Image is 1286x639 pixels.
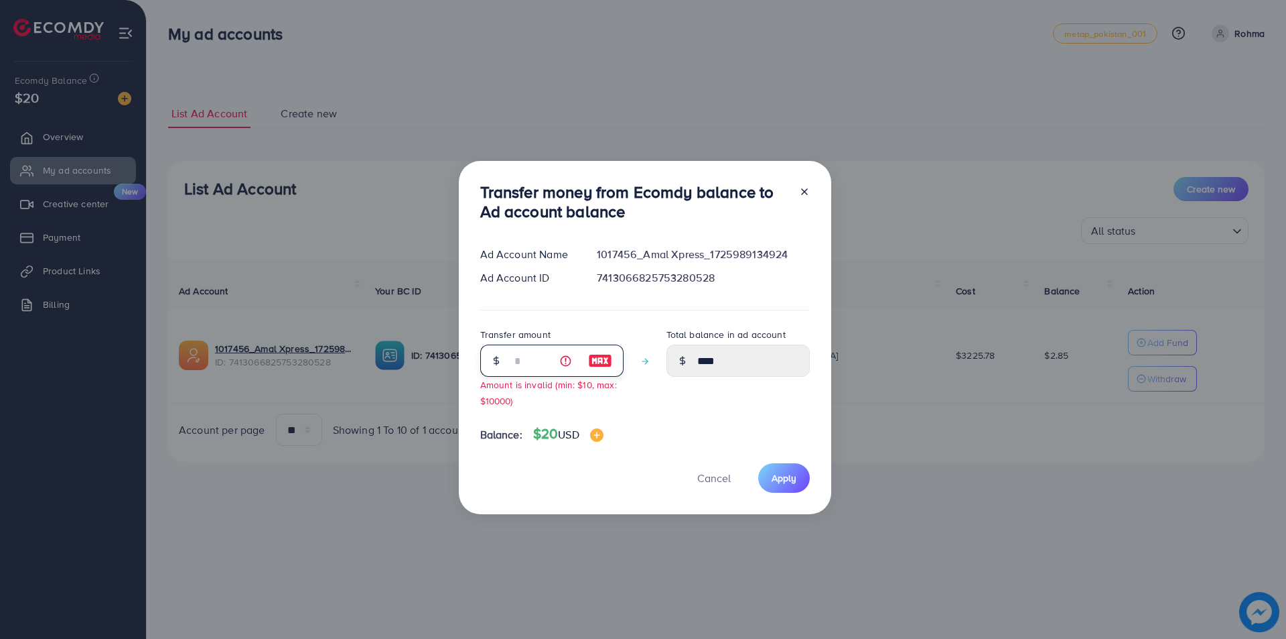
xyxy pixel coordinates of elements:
div: Ad Account Name [470,247,587,262]
h4: $20 [533,426,603,443]
small: Amount is invalid (min: $10, max: $10000) [480,378,617,406]
div: Ad Account ID [470,270,587,286]
h3: Transfer money from Ecomdy balance to Ad account balance [480,182,788,221]
label: Total balance in ad account [666,328,786,341]
label: Transfer amount [480,328,551,341]
div: 7413066825753280528 [586,270,820,286]
span: Balance: [480,427,522,443]
img: image [590,428,603,442]
span: Apply [772,471,796,485]
button: Cancel [681,463,747,492]
img: image [588,353,612,369]
span: Cancel [697,471,731,485]
div: 1017456_Amal Xpress_1725989134924 [586,247,820,262]
span: USD [558,427,579,442]
button: Apply [758,463,810,492]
